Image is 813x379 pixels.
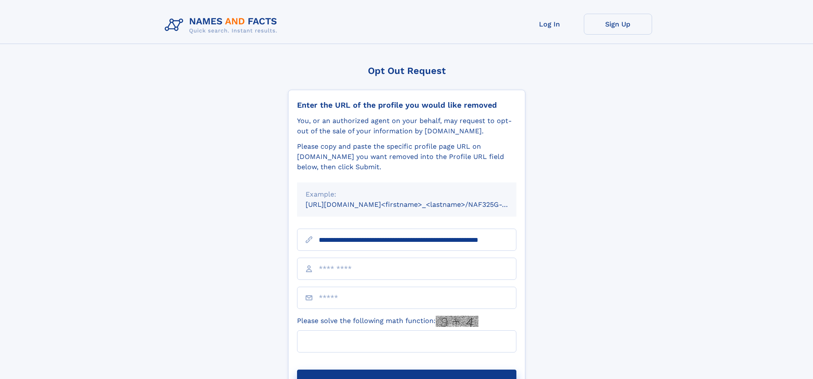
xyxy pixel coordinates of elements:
[297,116,516,136] div: You, or an authorized agent on your behalf, may request to opt-out of the sale of your informatio...
[297,316,478,327] label: Please solve the following math function:
[297,141,516,172] div: Please copy and paste the specific profile page URL on [DOMAIN_NAME] you want removed into the Pr...
[161,14,284,37] img: Logo Names and Facts
[297,100,516,110] div: Enter the URL of the profile you would like removed
[288,65,525,76] div: Opt Out Request
[516,14,584,35] a: Log In
[584,14,652,35] a: Sign Up
[306,189,508,200] div: Example:
[306,200,533,209] small: [URL][DOMAIN_NAME]<firstname>_<lastname>/NAF325G-xxxxxxxx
